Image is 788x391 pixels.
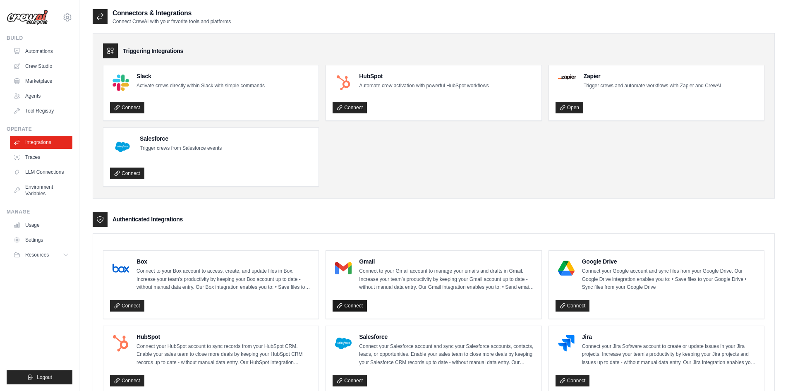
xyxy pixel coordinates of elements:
[113,260,129,276] img: Box Logo
[7,35,72,41] div: Build
[7,370,72,384] button: Logout
[10,74,72,88] a: Marketplace
[37,374,52,381] span: Logout
[333,102,367,113] a: Connect
[123,47,183,55] h3: Triggering Integrations
[10,104,72,118] a: Tool Registry
[10,218,72,232] a: Usage
[110,168,144,179] a: Connect
[137,343,312,367] p: Connect your HubSpot account to sync records from your HubSpot CRM. Enable your sales team to clo...
[359,72,489,80] h4: HubSpot
[359,343,534,367] p: Connect your Salesforce account and sync your Salesforce accounts, contacts, leads, or opportunit...
[10,166,72,179] a: LLM Connections
[10,233,72,247] a: Settings
[10,180,72,200] a: Environment Variables
[137,267,312,292] p: Connect to your Box account to access, create, and update files in Box. Increase your team’s prod...
[113,8,231,18] h2: Connectors & Integrations
[335,74,352,91] img: HubSpot Logo
[582,267,757,292] p: Connect your Google account and sync files from your Google Drive. Our Google Drive integration e...
[10,151,72,164] a: Traces
[582,343,757,367] p: Connect your Jira Software account to create or update issues in your Jira projects. Increase you...
[110,375,144,386] a: Connect
[7,209,72,215] div: Manage
[10,248,72,261] button: Resources
[137,82,265,90] p: Activate crews directly within Slack with simple commands
[137,72,265,80] h4: Slack
[333,300,367,312] a: Connect
[110,102,144,113] a: Connect
[558,74,576,79] img: Zapier Logo
[359,82,489,90] p: Automate crew activation with powerful HubSpot workflows
[113,18,231,25] p: Connect CrewAI with your favorite tools and platforms
[582,257,757,266] h4: Google Drive
[333,375,367,386] a: Connect
[556,300,590,312] a: Connect
[113,137,132,157] img: Salesforce Logo
[25,252,49,258] span: Resources
[7,10,48,25] img: Logo
[584,82,721,90] p: Trigger crews and automate workflows with Zapier and CrewAI
[558,260,575,276] img: Google Drive Logo
[140,144,222,153] p: Trigger crews from Salesforce events
[584,72,721,80] h4: Zapier
[113,215,183,223] h3: Authenticated Integrations
[110,300,144,312] a: Connect
[556,102,583,113] a: Open
[140,134,222,143] h4: Salesforce
[10,45,72,58] a: Automations
[335,260,352,276] img: Gmail Logo
[113,335,129,352] img: HubSpot Logo
[582,333,757,341] h4: Jira
[137,257,312,266] h4: Box
[359,333,534,341] h4: Salesforce
[10,136,72,149] a: Integrations
[10,89,72,103] a: Agents
[359,267,534,292] p: Connect to your Gmail account to manage your emails and drafts in Gmail. Increase your team’s pro...
[7,126,72,132] div: Operate
[335,335,352,352] img: Salesforce Logo
[10,60,72,73] a: Crew Studio
[113,74,129,91] img: Slack Logo
[558,335,575,352] img: Jira Logo
[556,375,590,386] a: Connect
[359,257,534,266] h4: Gmail
[137,333,312,341] h4: HubSpot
